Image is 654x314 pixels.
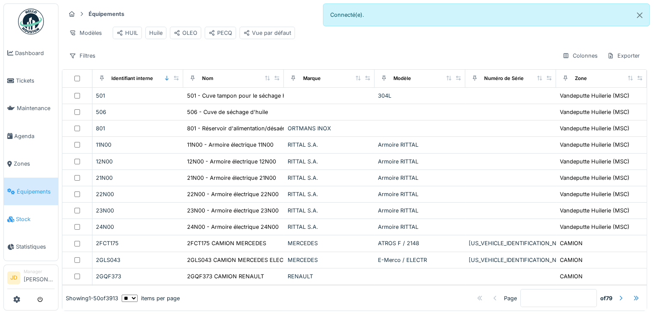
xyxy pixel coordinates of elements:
div: Vandeputte Huilerie (MSC) [560,174,629,182]
div: 2GQF373 [96,272,180,280]
div: Colonnes [559,49,602,62]
div: 23N00 [96,206,180,215]
div: 11N00 [96,141,180,149]
strong: of 79 [600,294,612,302]
div: Numéro de Série [484,75,524,82]
div: Vandeputte Huilerie (MSC) [560,92,629,100]
div: 11N00 - Armoire électrique 11N00 [187,141,273,149]
a: Stock [4,205,58,233]
span: Statistiques [16,243,55,251]
div: 2FCT175 [96,239,180,247]
div: RITTAL S.A. [287,157,371,166]
div: Showing 1 - 50 of 3913 [66,294,118,302]
div: 2GQF373 CAMION RENAULT [187,272,264,280]
span: Dashboard [15,49,55,57]
span: Maintenance [17,104,55,112]
img: Badge_color-CXgf-gQk.svg [18,9,44,34]
a: Zones [4,150,58,178]
div: 21N00 - Armoire électrique 21N00 [187,174,276,182]
div: Armoire RITTAL [378,157,462,166]
div: Vandeputte Huilerie (MSC) [560,141,629,149]
div: 2GLS043 [96,256,180,264]
a: Tickets [4,67,58,94]
li: JD [7,271,20,284]
li: [PERSON_NAME] [24,268,55,287]
div: MERCEDES [287,256,371,264]
div: Filtres [65,49,99,62]
div: CAMION [560,272,583,280]
div: 21N00 [96,174,180,182]
div: 22N00 [96,190,180,198]
div: Armoire RITTAL [378,206,462,215]
div: Vandeputte Huilerie (MSC) [560,157,629,166]
div: 12N00 - Armoire électrique 12N00 [187,157,276,166]
div: 24N00 - Armoire électrique 24N00 [187,223,279,231]
div: Identifiant interne [111,75,153,82]
div: Page [504,294,517,302]
div: Marque [303,75,320,82]
span: Stock [16,215,55,223]
div: Armoire RITTAL [378,223,462,231]
div: RITTAL S.A. [287,141,371,149]
div: 501 - Cuve tampon pour le séchage H1 [187,92,289,100]
div: RITTAL S.A. [287,223,371,231]
div: PECQ [209,29,232,37]
div: CAMION [560,239,583,247]
div: Huile [149,29,163,37]
a: Maintenance [4,95,58,122]
a: Équipements [4,178,58,205]
a: Dashboard [4,39,58,67]
strong: Équipements [85,10,128,18]
div: Modèle [393,75,411,82]
div: Vue par défaut [243,29,291,37]
div: RITTAL S.A. [287,206,371,215]
div: ATROS F / 2148 [378,239,462,247]
div: Vandeputte Huilerie (MSC) [560,190,629,198]
div: Exporter [603,49,644,62]
div: Vandeputte Huilerie (MSC) [560,124,629,132]
div: Armoire RITTAL [378,141,462,149]
div: 801 [96,124,180,132]
div: 506 - Cuve de séchage d'huile [187,108,268,116]
span: Équipements [17,188,55,196]
div: Connecté(e). [323,3,650,26]
div: 501 [96,92,180,100]
div: [US_VEHICLE_IDENTIFICATION_NUMBER]-01 [469,239,553,247]
div: [US_VEHICLE_IDENTIFICATION_NUMBER]/87 [469,256,553,264]
div: Manager [24,268,55,275]
div: Armoire RITTAL [378,190,462,198]
div: HUIL [117,29,138,37]
div: ORTMANS INOX [287,124,371,132]
a: Agenda [4,122,58,150]
div: Vandeputte Huilerie (MSC) [560,223,629,231]
div: E-Merco / ELECTR [378,256,462,264]
a: Statistiques [4,233,58,261]
span: Tickets [16,77,55,85]
div: RITTAL S.A. [287,174,371,182]
div: 12N00 [96,157,180,166]
div: 506 [96,108,180,116]
div: 23N00 - Armoire électrique 23N00 [187,206,279,215]
span: Agenda [14,132,55,140]
button: Close [630,4,649,27]
div: OLEO [174,29,197,37]
div: RITTAL S.A. [287,190,371,198]
div: 304L [378,92,462,100]
div: items per page [122,294,180,302]
div: 2FCT175 CAMION MERCEDES [187,239,266,247]
div: Modèles [65,27,106,39]
div: MERCEDES [287,239,371,247]
span: Zones [14,160,55,168]
div: CAMION [560,256,583,264]
div: Vandeputte Huilerie (MSC) [560,206,629,215]
div: 24N00 [96,223,180,231]
div: Armoire RITTAL [378,174,462,182]
a: JD Manager[PERSON_NAME] [7,268,55,289]
div: RENAULT [287,272,371,280]
div: 801 - Réservoir d'alimentation/désaérateur d'huile [187,124,317,132]
div: 22N00 - Armoire électrique 22N00 [187,190,279,198]
div: 2GLS043 CAMION MERCEDES ELEC SAV [187,256,296,264]
div: Vandeputte Huilerie (MSC) [560,108,629,116]
div: Nom [202,75,213,82]
div: Zone [575,75,587,82]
